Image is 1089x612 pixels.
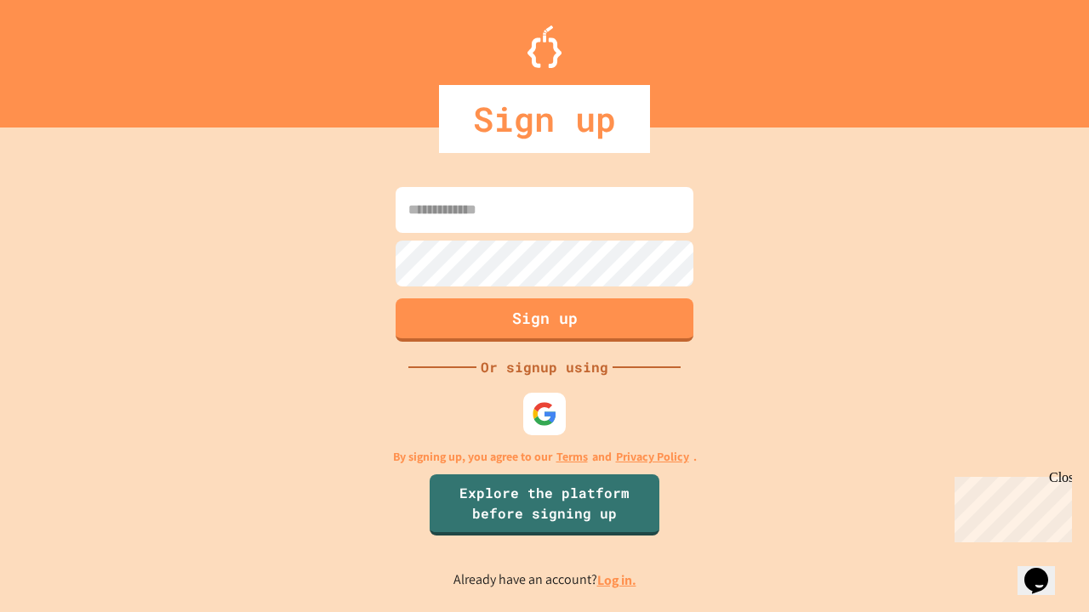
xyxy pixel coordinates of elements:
[476,357,613,377] div: Or signup using
[396,298,693,342] button: Sign up
[430,474,659,535] a: Explore the platform before signing up
[616,448,689,466] a: Privacy Policy
[597,571,636,589] a: Log in.
[7,7,117,108] div: Chat with us now!Close
[527,25,562,68] img: Logo.svg
[453,569,636,591] p: Already have an account?
[439,85,650,153] div: Sign up
[393,448,697,466] p: By signing up, you agree to our and .
[948,470,1072,542] iframe: chat widget
[1018,544,1072,595] iframe: chat widget
[532,401,557,427] img: google-icon.svg
[556,448,588,466] a: Terms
